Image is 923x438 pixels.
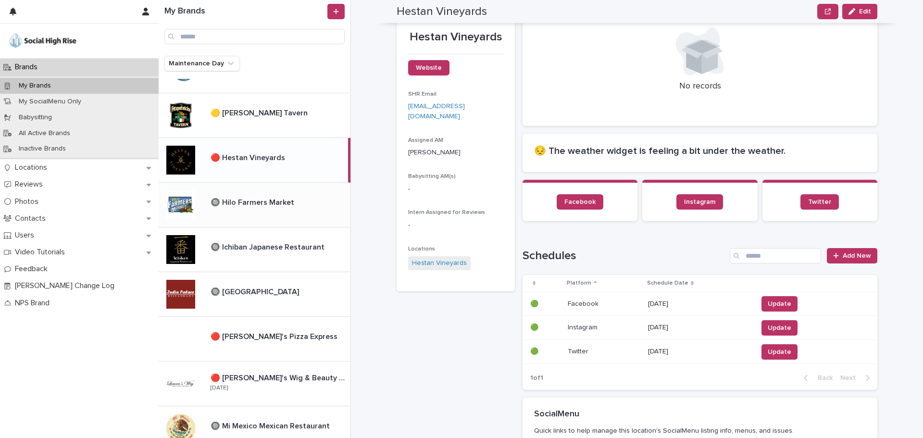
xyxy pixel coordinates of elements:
[159,138,350,183] a: 🔴 Hestan Vineyards🔴 Hestan Vineyards
[648,348,750,356] p: [DATE]
[557,194,603,210] a: Facebook
[159,227,350,272] a: 🔘 Ichiban Japanese Restaurant🔘 Ichiban Japanese Restaurant
[11,82,59,90] p: My Brands
[211,107,310,118] p: 🟡 [PERSON_NAME] Tavern
[11,214,53,223] p: Contacts
[840,375,861,381] span: Next
[211,286,301,297] p: 🔘 [GEOGRAPHIC_DATA]
[534,145,866,157] h2: 😔 The weather widget is feeling a bit under the weather.
[523,340,877,364] tr: 🟢🟢 TwitterTwitter [DATE]Update
[164,56,240,71] button: Maintenance Day
[408,103,465,120] a: [EMAIL_ADDRESS][DOMAIN_NAME]
[859,8,871,15] span: Edit
[11,98,89,106] p: My SocialMenu Only
[827,248,877,263] a: Add New
[408,148,503,158] p: [PERSON_NAME]
[534,81,866,92] p: No records
[768,299,791,309] span: Update
[836,374,877,382] button: Next
[567,278,591,288] p: Platform
[761,320,798,336] button: Update
[534,426,862,435] p: Quick links to help manage this location's SocialMenu listing info, menus, and issues.
[11,248,73,257] p: Video Tutorials
[768,323,791,333] span: Update
[568,346,590,356] p: Twitter
[808,199,831,205] span: Twitter
[408,138,443,143] span: Assigned AM
[730,248,821,263] input: Search
[408,174,456,179] span: Babysitting AM(s)
[11,63,45,72] p: Brands
[11,113,60,122] p: Babysitting
[796,374,836,382] button: Back
[159,362,350,406] a: 🔴 [PERSON_NAME]'s Wig & Beauty Supply and Salon🔴 [PERSON_NAME]'s Wig & Beauty Supply and Salon [D...
[211,151,287,163] p: 🔴 Hestan Vineyards
[530,346,540,356] p: 🟢
[211,330,339,341] p: 🔴 [PERSON_NAME]'s Pizza Express
[211,420,332,431] p: 🔘 Mi Mexico Mexican Restaurant
[164,29,345,44] input: Search
[408,210,485,215] span: Intern Assigned for Reviews
[648,300,750,308] p: [DATE]
[408,220,503,230] p: -
[397,5,487,19] h2: Hestan Vineyards
[568,298,600,308] p: Facebook
[842,4,877,19] button: Edit
[408,246,435,252] span: Locations
[11,281,122,290] p: [PERSON_NAME] Change Log
[534,409,579,420] h2: SocialMenu
[159,183,350,227] a: 🔘 Hilo Farmers Market🔘 Hilo Farmers Market
[11,231,42,240] p: Users
[530,298,540,308] p: 🟢
[11,163,55,172] p: Locations
[408,91,437,97] span: SHR Email
[523,249,726,263] h1: Schedules
[11,264,55,274] p: Feedback
[568,322,599,332] p: Instagram
[684,199,715,205] span: Instagram
[800,194,839,210] a: Twitter
[416,64,442,71] span: Website
[211,196,296,207] p: 🔘 Hilo Farmers Market
[11,129,78,138] p: All Active Brands
[211,372,349,383] p: 🔴 Laura's Wig & Beauty Supply and Salon
[408,30,503,44] p: Hestan Vineyards
[11,299,57,308] p: NPS Brand
[159,317,350,362] a: 🔴 [PERSON_NAME]'s Pizza Express🔴 [PERSON_NAME]'s Pizza Express
[564,199,596,205] span: Facebook
[159,93,350,138] a: 🟡 [PERSON_NAME] Tavern🟡 [PERSON_NAME] Tavern
[159,272,350,317] a: 🔘 [GEOGRAPHIC_DATA]🔘 [GEOGRAPHIC_DATA]
[523,366,551,390] p: 1 of 1
[676,194,723,210] a: Instagram
[11,180,50,189] p: Reviews
[8,31,78,50] img: o5DnuTxEQV6sW9jFYBBf
[523,292,877,316] tr: 🟢🟢 FacebookFacebook [DATE]Update
[812,375,833,381] span: Back
[408,60,449,75] a: Website
[530,322,540,332] p: 🟢
[843,252,871,259] span: Add New
[768,347,791,357] span: Update
[648,324,750,332] p: [DATE]
[647,278,688,288] p: Schedule Date
[11,197,46,206] p: Photos
[211,385,228,391] p: [DATE]
[408,184,503,194] p: -
[11,145,74,153] p: Inactive Brands
[523,316,877,340] tr: 🟢🟢 InstagramInstagram [DATE]Update
[211,241,326,252] p: 🔘 Ichiban Japanese Restaurant
[164,6,325,17] h1: My Brands
[761,344,798,360] button: Update
[761,296,798,312] button: Update
[412,258,467,268] a: Hestan Vineyards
